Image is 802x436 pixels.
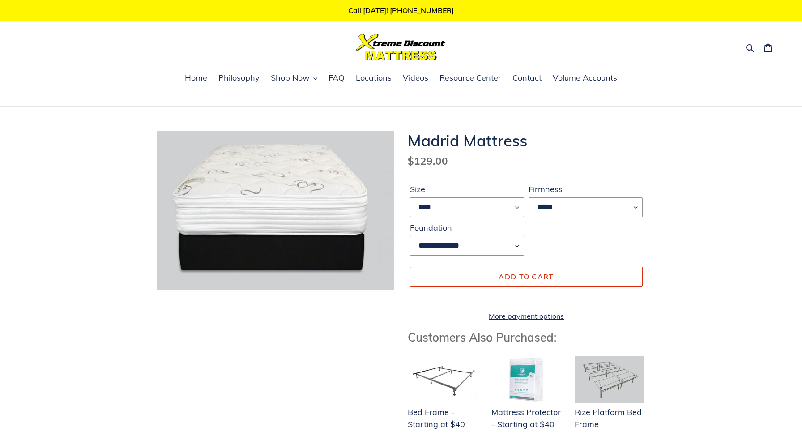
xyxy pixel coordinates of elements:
span: FAQ [328,73,345,83]
a: Contact [508,72,546,85]
label: Firmness [529,183,643,195]
h1: Madrid Mattress [408,131,645,150]
img: Bed Frame [408,356,478,403]
a: FAQ [324,72,349,85]
span: Philosophy [218,73,260,83]
a: Resource Center [435,72,506,85]
h3: Customers Also Purchased: [408,330,645,344]
a: Videos [398,72,433,85]
span: Resource Center [439,73,501,83]
span: $129.00 [408,154,448,167]
a: Bed Frame - Starting at $40 [408,395,478,430]
span: Contact [512,73,542,83]
img: Mattress Protector [491,356,561,403]
span: Locations [356,73,392,83]
span: Add to cart [499,272,554,281]
a: Mattress Protector - Starting at $40 [491,395,561,430]
span: Volume Accounts [553,73,617,83]
span: Videos [403,73,428,83]
span: Home [185,73,207,83]
a: Home [180,72,212,85]
a: More payment options [410,311,643,321]
img: Adjustable Base [575,356,644,403]
a: Philosophy [214,72,264,85]
img: Madrid-mattress-and-foundation [157,131,394,289]
label: Foundation [410,222,524,234]
a: Locations [351,72,396,85]
label: Size [410,183,524,195]
span: Shop Now [271,73,310,83]
img: Xtreme Discount Mattress [356,34,446,60]
a: Rize Platform Bed Frame [575,395,644,430]
button: Shop Now [266,72,322,85]
a: Volume Accounts [548,72,622,85]
button: Add to cart [410,267,643,286]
